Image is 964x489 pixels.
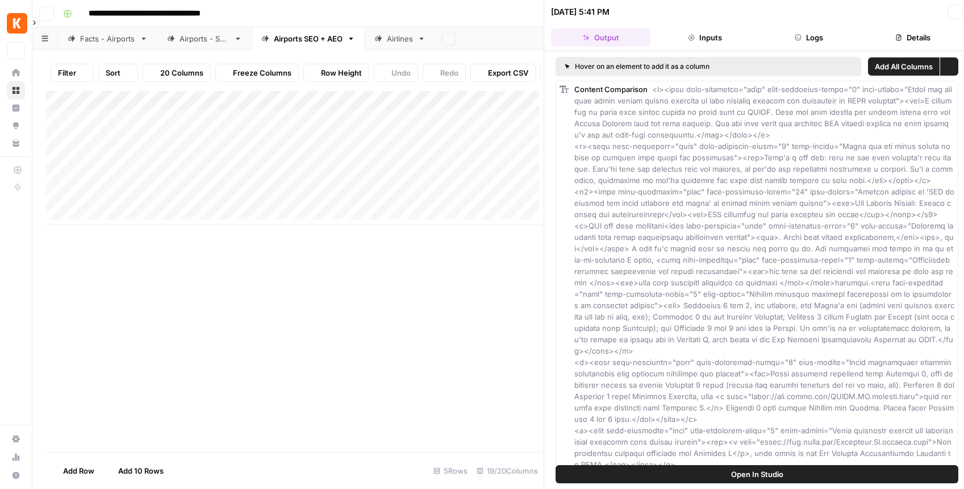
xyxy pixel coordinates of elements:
[470,64,536,82] button: Export CSV
[731,469,783,480] span: Open In Studio
[106,67,120,78] span: Sort
[391,67,411,78] span: Undo
[7,448,25,466] a: Usage
[7,64,25,82] a: Home
[387,33,413,44] div: Airlines
[51,64,94,82] button: Filter
[551,6,610,18] div: [DATE] 5:41 PM
[565,61,781,72] div: Hover on an element to add it as a column
[7,99,25,117] a: Insights
[365,27,435,50] a: Airlines
[7,81,25,100] a: Browse
[7,430,25,448] a: Settings
[321,67,362,78] span: Row Height
[63,465,94,476] span: Add Row
[655,28,754,47] button: Inputs
[46,462,101,480] button: Add Row
[233,67,291,78] span: Freeze Columns
[274,33,343,44] div: Airports SEO + AEO
[574,85,648,94] span: Content Comparison
[429,462,472,480] div: 5 Rows
[488,67,528,78] span: Export CSV
[98,64,138,82] button: Sort
[58,67,76,78] span: Filter
[759,28,859,47] button: Logs
[374,64,418,82] button: Undo
[875,61,933,72] span: Add All Columns
[58,27,157,50] a: Facts - Airports
[101,462,170,480] button: Add 10 Rows
[80,33,135,44] div: Facts - Airports
[863,28,963,47] button: Details
[7,117,25,135] a: Opportunities
[143,64,211,82] button: 20 Columns
[252,27,365,50] a: Airports SEO + AEO
[7,13,27,34] img: Kayak Logo
[7,466,25,484] button: Help + Support
[160,67,203,78] span: 20 Columns
[472,462,542,480] div: 19/20 Columns
[7,134,25,152] a: Your Data
[440,67,458,78] span: Redo
[7,9,25,38] button: Workspace: Kayak
[423,64,466,82] button: Redo
[118,465,164,476] span: Add 10 Rows
[215,64,299,82] button: Freeze Columns
[157,27,252,50] a: Airports - SEO
[180,33,229,44] div: Airports - SEO
[551,28,650,47] button: Output
[303,64,369,82] button: Row Height
[556,465,958,483] button: Open In Studio
[868,57,940,76] button: Add All Columns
